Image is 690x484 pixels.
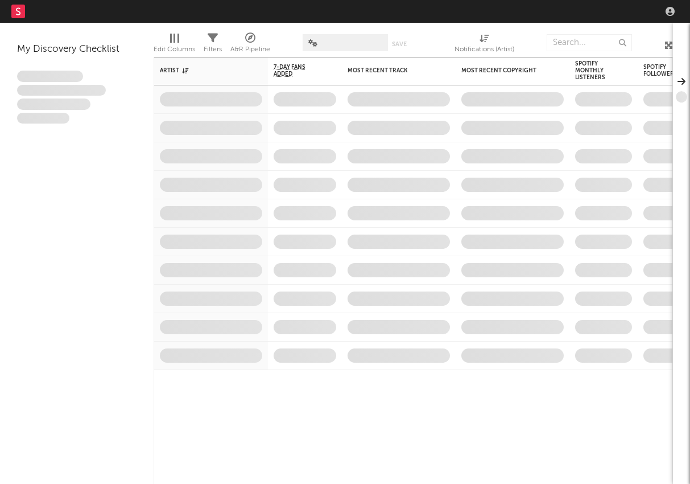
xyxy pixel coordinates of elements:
[17,85,106,96] span: Integer aliquet in purus et
[575,60,615,81] div: Spotify Monthly Listeners
[348,67,433,74] div: Most Recent Track
[230,28,270,61] div: A&R Pipeline
[204,43,222,56] div: Filters
[274,64,319,77] span: 7-Day Fans Added
[17,71,83,82] span: Lorem ipsum dolor
[17,43,137,56] div: My Discovery Checklist
[455,28,514,61] div: Notifications (Artist)
[392,41,407,47] button: Save
[17,113,69,124] span: Aliquam viverra
[230,43,270,56] div: A&R Pipeline
[154,43,195,56] div: Edit Columns
[160,67,245,74] div: Artist
[547,34,632,51] input: Search...
[455,43,514,56] div: Notifications (Artist)
[204,28,222,61] div: Filters
[17,99,90,110] span: Praesent ac interdum
[643,64,683,77] div: Spotify Followers
[461,67,547,74] div: Most Recent Copyright
[154,28,195,61] div: Edit Columns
